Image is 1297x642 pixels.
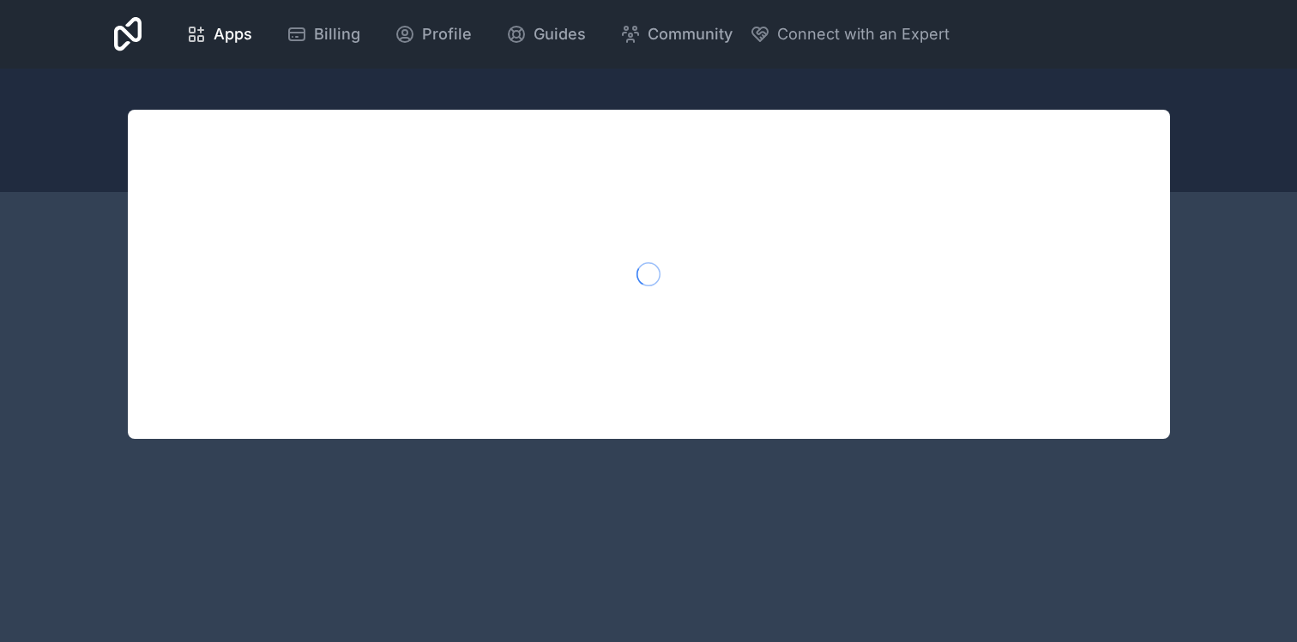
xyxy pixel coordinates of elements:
[172,15,266,53] a: Apps
[534,22,586,46] span: Guides
[777,22,950,46] span: Connect with an Expert
[314,22,360,46] span: Billing
[648,22,733,46] span: Community
[606,15,746,53] a: Community
[381,15,486,53] a: Profile
[273,15,374,53] a: Billing
[214,22,252,46] span: Apps
[492,15,600,53] a: Guides
[422,22,472,46] span: Profile
[750,22,950,46] button: Connect with an Expert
